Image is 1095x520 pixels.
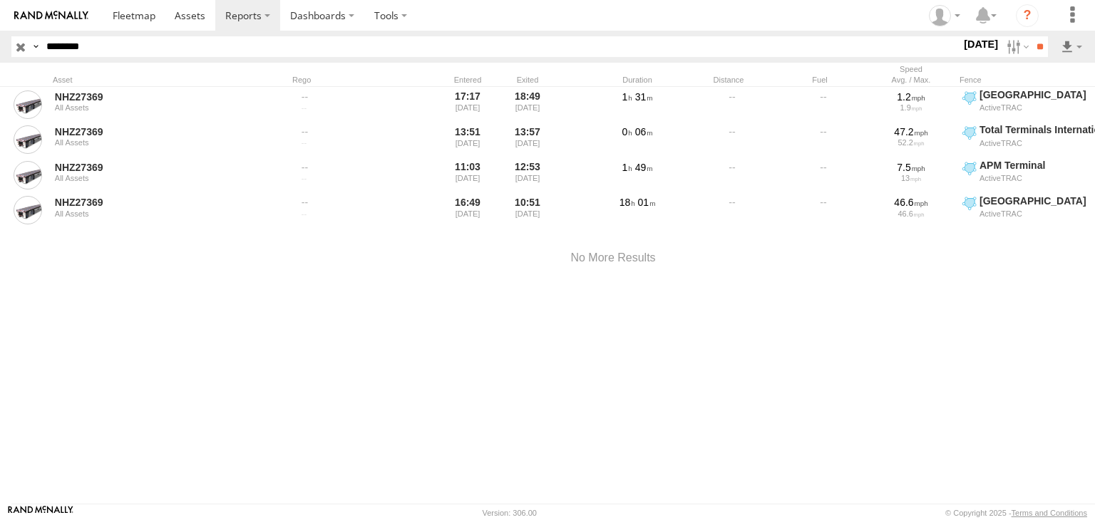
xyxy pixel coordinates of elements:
div: 18:49 [DATE] [500,88,555,121]
div: Rego [292,75,435,85]
label: Export results as... [1059,36,1084,57]
div: 12:53 [DATE] [500,159,555,192]
div: Version: 306.00 [483,509,537,517]
span: 49 [635,162,653,173]
div: 13:57 [DATE] [500,123,555,156]
div: Distance [686,75,771,85]
div: 16:49 [DATE] [441,194,495,227]
a: NHZ27369 [55,90,250,103]
a: Visit our Website [8,506,73,520]
img: rand-logo.svg [14,11,88,21]
div: 46.6 [870,196,952,209]
label: [DATE] [961,36,1001,52]
div: © Copyright 2025 - [945,509,1087,517]
div: Entered [441,75,495,85]
a: Terms and Conditions [1012,509,1087,517]
span: 01 [638,197,656,208]
span: 18 [620,197,635,208]
label: Search Filter Options [1001,36,1032,57]
div: 17:17 [DATE] [441,88,495,121]
div: Duration [595,75,680,85]
div: Exited [500,75,555,85]
div: All Assets [55,209,250,218]
span: 31 [635,91,653,103]
a: NHZ27369 [55,125,250,138]
div: Asset [53,75,252,85]
div: Zulema McIntosch [924,5,965,26]
a: NHZ27369 [55,161,250,174]
div: 46.6 [870,209,952,218]
div: 52.2 [870,138,952,147]
div: All Assets [55,174,250,182]
div: 10:51 [DATE] [500,194,555,227]
i: ? [1016,4,1039,27]
div: 13 [870,174,952,182]
span: 06 [635,126,653,137]
div: 1.2 [870,90,952,103]
a: NHZ27369 [55,196,250,209]
div: 13:51 [DATE] [441,123,495,156]
div: 11:03 [DATE] [441,159,495,192]
label: Search Query [30,36,41,57]
span: 1 [622,162,632,173]
div: 1.9 [870,103,952,112]
span: 1 [622,91,632,103]
div: All Assets [55,138,250,147]
span: 0 [622,126,632,137]
div: 7.5 [870,161,952,174]
div: Fuel [777,75,863,85]
div: All Assets [55,103,250,112]
div: 47.2 [870,125,952,138]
